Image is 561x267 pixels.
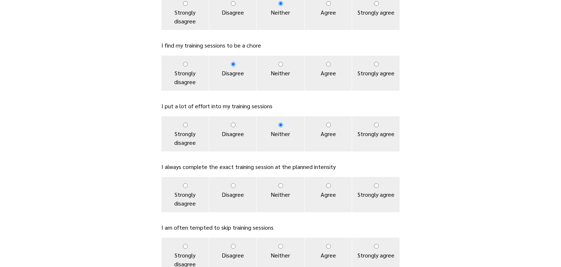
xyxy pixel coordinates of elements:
p: I put a lot of effort into my training sessions [161,102,400,110]
label: Strongly agree [352,116,400,151]
input: Neither [278,183,283,188]
input: Agree [326,62,331,67]
input: Agree [326,123,331,127]
input: Agree [326,183,331,188]
label: Strongly disagree [161,56,209,91]
input: Strongly agree [374,183,379,188]
label: Neither [257,116,304,151]
label: Neither [257,56,304,91]
p: I am often tempted to skip training sessions [161,223,400,232]
label: Agree [305,116,352,151]
input: Strongly disagree [183,183,188,188]
input: Agree [326,1,331,6]
label: Strongly agree [352,56,400,91]
label: Disagree [209,177,257,212]
label: Agree [305,56,352,91]
input: Strongly disagree [183,244,188,249]
input: Strongly agree [374,62,379,67]
label: Strongly disagree [161,116,209,151]
input: Strongly agree [374,1,379,6]
input: Disagree [231,244,236,249]
input: Disagree [231,123,236,127]
p: I find my training sessions to be a chore [161,41,400,50]
label: Disagree [209,56,257,91]
input: Strongly disagree [183,62,188,67]
input: Strongly agree [374,244,379,249]
label: Strongly disagree [161,177,209,212]
input: Disagree [231,183,236,188]
input: Disagree [231,62,236,67]
input: Neither [278,1,283,6]
input: Neither [278,123,283,127]
label: Disagree [209,116,257,151]
input: Neither [278,62,283,67]
input: Strongly disagree [183,1,188,6]
label: Neither [257,177,304,212]
input: Strongly agree [374,123,379,127]
input: Agree [326,244,331,249]
p: I always complete the exact training session at the planned intensity [161,162,400,171]
input: Neither [278,244,283,249]
label: Strongly agree [352,177,400,212]
input: Disagree [231,1,236,6]
input: Strongly disagree [183,123,188,127]
label: Agree [305,177,352,212]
